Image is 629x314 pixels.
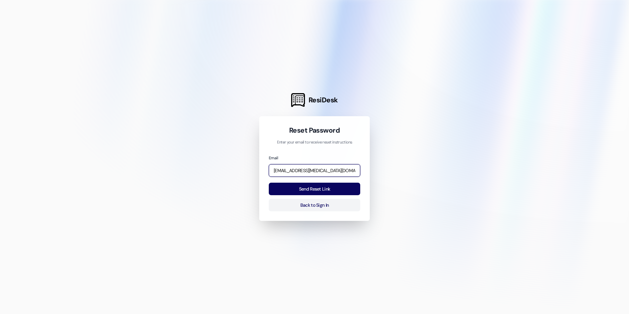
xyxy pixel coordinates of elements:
[309,95,338,105] span: ResiDesk
[269,183,360,196] button: Send Reset Link
[269,199,360,212] button: Back to Sign In
[269,126,360,135] h1: Reset Password
[291,93,305,107] img: ResiDesk Logo
[269,155,278,161] label: Email
[269,164,360,177] input: name@example.com
[269,140,360,145] p: Enter your email to receive reset instructions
